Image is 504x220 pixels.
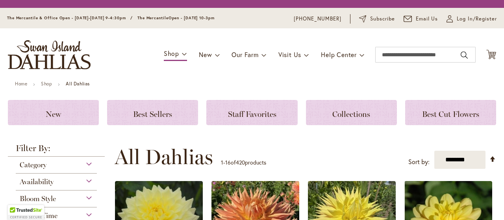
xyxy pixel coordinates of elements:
[306,100,397,125] a: Collections
[7,15,169,20] span: The Mercantile & Office Open - [DATE]-[DATE] 9-4:30pm / The Mercantile
[206,100,297,125] a: Staff Favorites
[20,194,56,203] span: Bloom Style
[236,159,245,166] span: 420
[294,15,341,23] a: [PHONE_NUMBER]
[232,50,258,59] span: Our Farm
[225,159,231,166] span: 16
[133,109,172,119] span: Best Sellers
[8,144,105,157] strong: Filter By:
[66,81,90,87] strong: All Dahlias
[115,145,213,169] span: All Dahlias
[20,177,54,186] span: Availability
[321,50,357,59] span: Help Center
[107,100,198,125] a: Best Sellers
[8,40,91,69] a: store logo
[228,109,276,119] span: Staff Favorites
[8,205,44,220] div: TrustedSite Certified
[404,15,438,23] a: Email Us
[199,50,212,59] span: New
[41,81,52,87] a: Shop
[461,49,468,61] button: Search
[405,100,496,125] a: Best Cut Flowers
[370,15,395,23] span: Subscribe
[416,15,438,23] span: Email Us
[169,15,215,20] span: Open - [DATE] 10-3pm
[164,49,179,57] span: Shop
[278,50,301,59] span: Visit Us
[447,15,497,23] a: Log In/Register
[359,15,395,23] a: Subscribe
[15,81,27,87] a: Home
[8,100,99,125] a: New
[422,109,479,119] span: Best Cut Flowers
[46,109,61,119] span: New
[408,155,430,169] label: Sort by:
[457,15,497,23] span: Log In/Register
[20,161,46,169] span: Category
[332,109,370,119] span: Collections
[221,156,266,169] p: - of products
[221,159,223,166] span: 1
